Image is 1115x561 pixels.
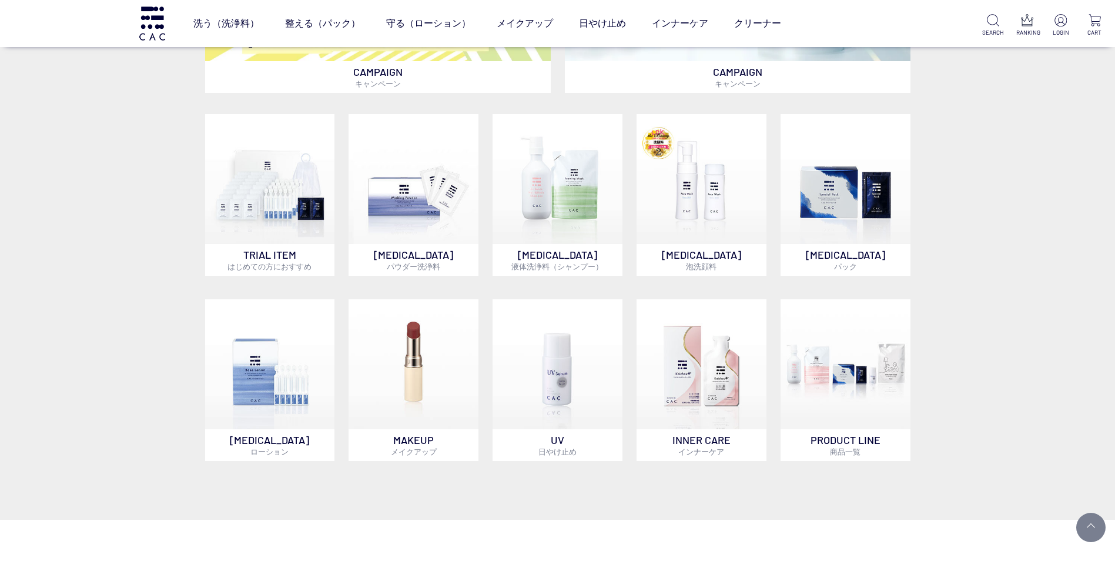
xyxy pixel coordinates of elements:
[982,28,1004,37] p: SEARCH
[686,262,716,271] span: 泡洗顔料
[781,244,910,276] p: [MEDICAL_DATA]
[511,262,603,271] span: 液体洗浄料（シャンプー）
[637,299,766,429] img: インナーケア
[781,299,910,461] a: PRODUCT LINE商品一覧
[1016,28,1038,37] p: RANKING
[138,6,167,40] img: logo
[205,429,335,461] p: [MEDICAL_DATA]
[678,447,724,456] span: インナーケア
[205,244,335,276] p: TRIAL ITEM
[205,114,335,276] a: トライアルセット TRIAL ITEMはじめての方におすすめ
[781,114,910,276] a: [MEDICAL_DATA]パック
[391,447,437,456] span: メイクアップ
[565,61,910,93] p: CAMPAIGN
[1084,28,1106,37] p: CART
[493,114,622,276] a: [MEDICAL_DATA]液体洗浄料（シャンプー）
[637,114,766,276] a: 泡洗顔料 [MEDICAL_DATA]泡洗顔料
[349,429,478,461] p: MAKEUP
[205,61,551,93] p: CAMPAIGN
[386,7,471,40] a: 守る（ローション）
[538,447,577,456] span: 日やけ止め
[781,429,910,461] p: PRODUCT LINE
[205,114,335,244] img: トライアルセット
[734,7,781,40] a: クリーナー
[637,114,766,244] img: 泡洗顔料
[493,429,622,461] p: UV
[830,447,860,456] span: 商品一覧
[834,262,857,271] span: パック
[493,299,622,461] a: UV日やけ止め
[652,7,708,40] a: インナーケア
[349,114,478,276] a: [MEDICAL_DATA]パウダー洗浄料
[205,299,335,461] a: [MEDICAL_DATA]ローション
[250,447,289,456] span: ローション
[285,7,360,40] a: 整える（パック）
[193,7,259,40] a: 洗う（洗浄料）
[1084,14,1106,37] a: CART
[1016,14,1038,37] a: RANKING
[497,7,553,40] a: メイクアップ
[715,79,761,88] span: キャンペーン
[355,79,401,88] span: キャンペーン
[227,262,312,271] span: はじめての方におすすめ
[637,244,766,276] p: [MEDICAL_DATA]
[493,244,622,276] p: [MEDICAL_DATA]
[637,299,766,461] a: インナーケア INNER CAREインナーケア
[1050,14,1072,37] a: LOGIN
[349,244,478,276] p: [MEDICAL_DATA]
[579,7,626,40] a: 日やけ止め
[982,14,1004,37] a: SEARCH
[1050,28,1072,37] p: LOGIN
[349,299,478,461] a: MAKEUPメイクアップ
[637,429,766,461] p: INNER CARE
[387,262,440,271] span: パウダー洗浄料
